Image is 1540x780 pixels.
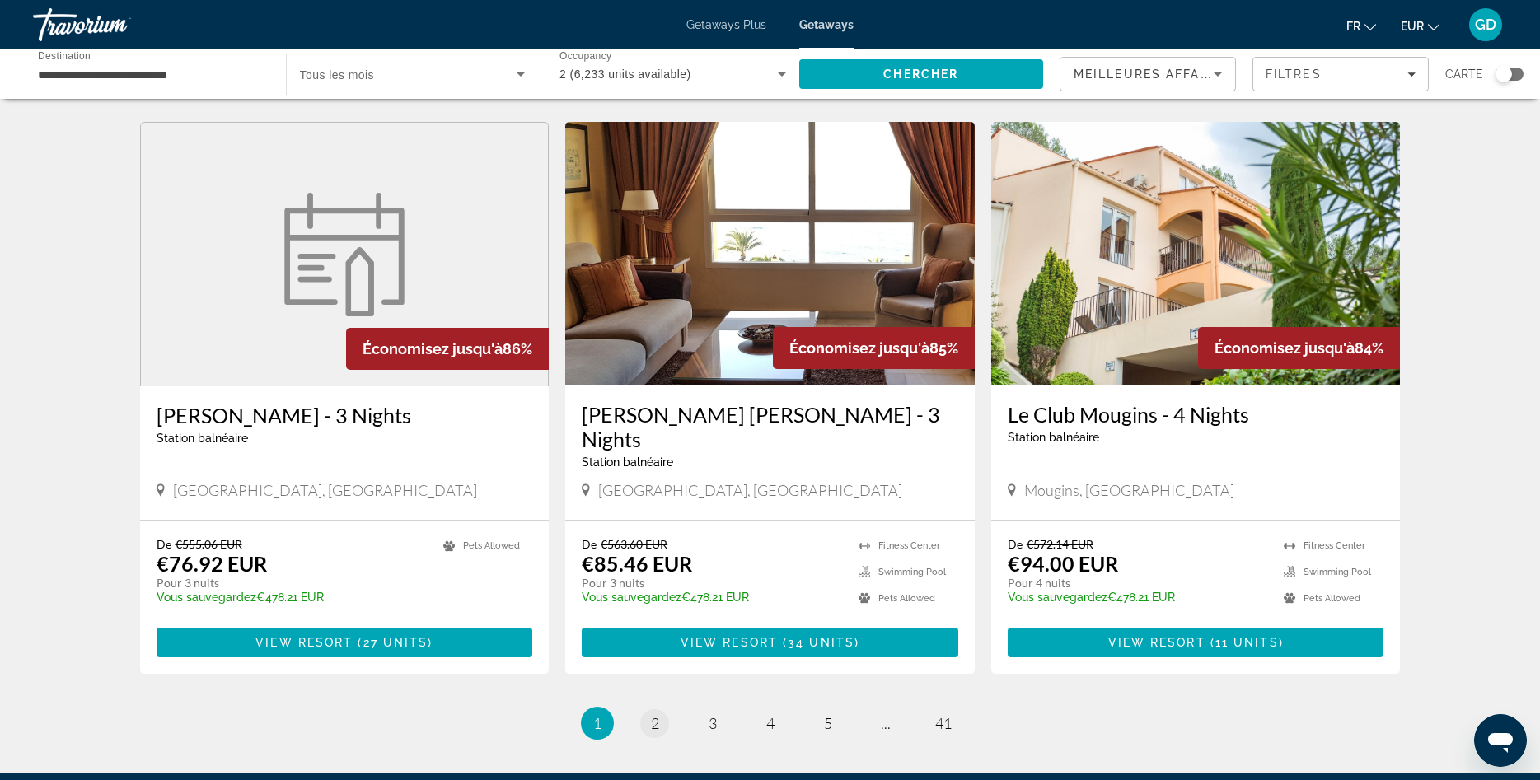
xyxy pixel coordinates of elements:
[686,18,766,31] a: Getaways Plus
[1266,68,1322,81] span: Filtres
[1215,339,1355,357] span: Économisez jusqu'à
[1205,636,1284,649] span: ( )
[559,51,611,62] span: Occupancy
[878,540,940,551] span: Fitness Center
[1252,57,1429,91] button: Filters
[157,628,533,657] button: View Resort(27 units)
[157,551,267,576] p: €76.92 EUR
[582,537,597,551] span: De
[38,65,264,85] input: Select destination
[140,707,1401,740] nav: Pagination
[1008,576,1268,591] p: Pour 4 nuits
[1346,14,1376,38] button: Change language
[1008,591,1268,604] p: €478.21 EUR
[709,714,717,732] span: 3
[1008,431,1099,444] span: Station balnéaire
[582,628,958,657] button: View Resort(34 units)
[799,59,1044,89] button: Search
[1474,714,1527,767] iframe: Bouton de lancement de la fenêtre de messagerie
[789,339,929,357] span: Économisez jusqu'à
[878,567,946,577] span: Swimming Pool
[1304,593,1360,604] span: Pets Allowed
[353,636,433,649] span: ( )
[881,714,891,732] span: ...
[157,591,428,604] p: €478.21 EUR
[1464,7,1507,42] button: User Menu
[991,122,1401,385] img: Le Club Mougins - 4 Nights
[1198,327,1400,369] div: 84%
[1108,636,1205,649] span: View Resort
[140,122,550,386] a: Macdonald Lochanhully - 3 Nights
[582,402,958,451] a: [PERSON_NAME] [PERSON_NAME] - 3 Nights
[38,50,91,61] span: Destination
[157,576,428,591] p: Pour 3 nuits
[824,714,832,732] span: 5
[1445,63,1483,86] span: Carte
[1401,20,1424,33] span: EUR
[157,537,171,551] span: De
[598,481,902,499] span: [GEOGRAPHIC_DATA], [GEOGRAPHIC_DATA]
[878,593,935,604] span: Pets Allowed
[565,122,975,385] img: Macdonald Doña Lola - 3 Nights
[1346,20,1360,33] span: fr
[363,340,503,357] span: Économisez jusqu'à
[773,327,975,369] div: 85%
[582,455,673,469] span: Station balnéaire
[255,636,353,649] span: View Resort
[33,3,198,46] a: Travorium
[1008,591,1107,604] span: Vous sauvegardez
[883,68,958,81] span: Chercher
[157,403,533,427] a: [PERSON_NAME] - 3 Nights
[935,714,952,732] span: 41
[346,328,549,370] div: 86%
[274,193,414,316] img: Macdonald Lochanhully - 3 Nights
[582,576,842,591] p: Pour 3 nuits
[778,636,859,649] span: ( )
[463,540,520,551] span: Pets Allowed
[363,636,428,649] span: 27 units
[1215,636,1279,649] span: 11 units
[1027,537,1093,551] span: €572.14 EUR
[157,591,256,604] span: Vous sauvegardez
[1008,551,1118,576] p: €94.00 EUR
[799,18,854,31] a: Getaways
[1304,540,1365,551] span: Fitness Center
[788,636,854,649] span: 34 units
[1475,16,1496,33] span: GD
[582,591,842,604] p: €478.21 EUR
[176,537,242,551] span: €555.06 EUR
[766,714,775,732] span: 4
[1008,628,1384,657] button: View Resort(11 units)
[1074,64,1222,84] mat-select: Sort by
[601,537,667,551] span: €563.60 EUR
[1401,14,1439,38] button: Change currency
[1304,567,1371,577] span: Swimming Pool
[681,636,778,649] span: View Resort
[157,432,248,445] span: Station balnéaire
[582,551,692,576] p: €85.46 EUR
[1008,537,1023,551] span: De
[559,68,691,81] span: 2 (6,233 units available)
[300,68,375,82] span: Tous les mois
[173,481,477,499] span: [GEOGRAPHIC_DATA], [GEOGRAPHIC_DATA]
[593,714,601,732] span: 1
[651,714,659,732] span: 2
[1008,402,1384,427] a: Le Club Mougins - 4 Nights
[582,591,681,604] span: Vous sauvegardez
[1074,68,1232,81] span: Meilleures affaires
[1024,481,1234,499] span: Mougins, [GEOGRAPHIC_DATA]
